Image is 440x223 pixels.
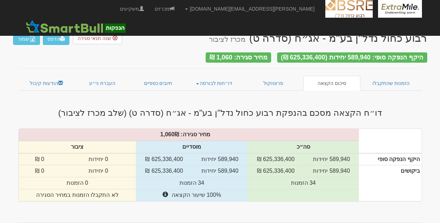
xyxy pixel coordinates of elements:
button: שנה תנאי סגירה [73,32,122,44]
div: ₪ [15,131,363,139]
td: 34 הזמנות [247,177,359,189]
img: SmartBull Logo [24,19,128,34]
button: שמור [13,33,40,45]
td: לא התקבלו הזמנות במחיר הסגירה [19,189,136,201]
span: שנה תנאי סגירה [78,35,111,41]
td: 0 ₪ [19,165,61,177]
td: 0 ₪ [19,153,61,165]
div: רבוע כחול נדל"ן בע"מ - אג״ח (סדרה ט) [209,32,427,44]
th: ציבור [19,141,136,153]
td: 589,940 יחידות [192,153,247,165]
a: הודעות קיבול [18,76,75,91]
a: העברת ני״ע [74,76,131,91]
td: 0 יחידות [61,153,136,165]
th: מוסדיים [136,141,247,153]
div: מחיר סגירה: 1,060 ₪ [206,52,271,63]
td: 589,940 יחידות [304,153,359,165]
td: 625,336,400 ₪ [247,165,304,177]
td: 589,940 יחידות [192,165,247,177]
td: 0 יחידות [61,165,136,177]
th: סה״כ [247,141,359,153]
td: 625,336,400 ₪ [136,165,192,177]
td: 625,336,400 ₪ [136,153,192,165]
a: חיובים כספיים [131,76,186,91]
td: 0 הזמנות [19,177,136,189]
th: ביקושים [359,165,421,201]
strong: מחיר סגירה: [181,131,210,137]
a: הזמנות שהתקבלו [360,76,422,91]
span: 1,060 [160,131,175,137]
a: פרוטוקול [243,76,304,91]
small: מכרז לציבור [209,35,245,43]
th: היקף הנפקה סופי [359,153,421,165]
h3: דו״ח הקצאה מסכם בהנפקת רבוע כחול נדל"ן בע"מ - אג״ח (סדרה ט) (שלב מכרז לציבור) [13,108,427,118]
a: הדפס [43,33,69,45]
div: היקף הנפקה סופי: 589,940 יחידות (625,336,400 ₪) [277,52,427,63]
img: excel-file-white.png [30,36,35,42]
td: 625,336,400 ₪ [247,153,304,165]
a: דו״חות לבורסה [185,76,243,91]
td: 589,940 יחידות [304,165,359,177]
td: 34 הזמנות [136,177,247,189]
td: 100% שיעור הקצאה [136,189,247,201]
a: סיכום הקצאה [303,76,360,91]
